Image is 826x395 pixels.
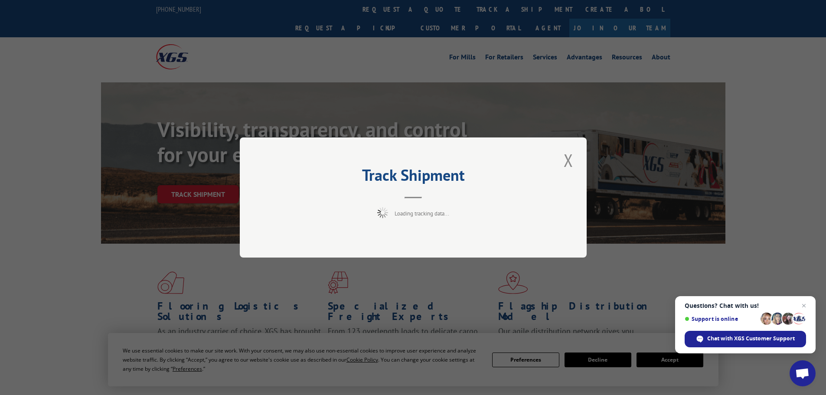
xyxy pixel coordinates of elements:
img: xgs-loading [377,207,388,218]
span: Chat with XGS Customer Support [707,335,795,343]
a: Open chat [790,360,816,386]
button: Close modal [561,148,576,172]
span: Loading tracking data... [395,210,449,217]
h2: Track Shipment [283,169,543,186]
span: Questions? Chat with us! [685,302,806,309]
span: Support is online [685,316,757,322]
span: Chat with XGS Customer Support [685,331,806,347]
